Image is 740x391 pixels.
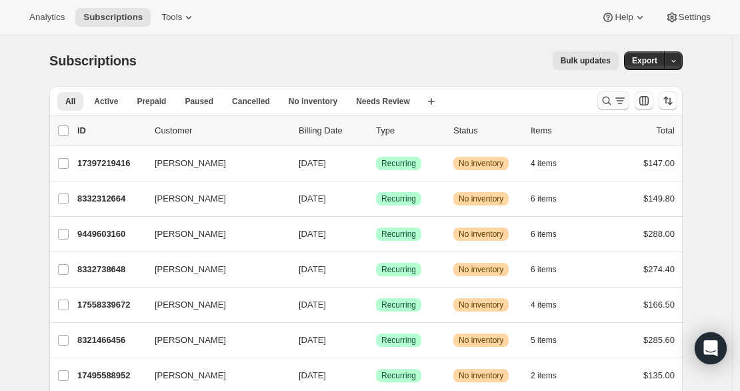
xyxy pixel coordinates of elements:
[299,158,326,168] span: [DATE]
[531,189,571,208] button: 6 items
[153,8,203,27] button: Tools
[453,124,520,137] p: Status
[155,228,226,241] span: [PERSON_NAME]
[77,296,675,314] div: 17558339672[PERSON_NAME][DATE]SuccessRecurringWarningNo inventory4 items$166.50
[155,298,226,312] span: [PERSON_NAME]
[77,124,144,137] p: ID
[531,335,557,346] span: 5 items
[155,263,226,276] span: [PERSON_NAME]
[299,370,326,380] span: [DATE]
[155,369,226,382] span: [PERSON_NAME]
[459,335,503,346] span: No inventory
[77,228,144,241] p: 9449603160
[531,296,571,314] button: 4 items
[155,334,226,347] span: [PERSON_NAME]
[381,300,416,310] span: Recurring
[29,12,65,23] span: Analytics
[77,263,144,276] p: 8332738648
[147,365,280,386] button: [PERSON_NAME]
[65,96,75,107] span: All
[299,300,326,310] span: [DATE]
[561,55,611,66] span: Bulk updates
[185,96,213,107] span: Paused
[643,229,675,239] span: $288.00
[77,225,675,244] div: 9449603160[PERSON_NAME][DATE]SuccessRecurringWarningNo inventory6 items$288.00
[531,260,571,279] button: 6 items
[83,12,143,23] span: Subscriptions
[459,264,503,275] span: No inventory
[147,188,280,210] button: [PERSON_NAME]
[421,92,442,111] button: Create new view
[531,154,571,173] button: 4 items
[137,96,166,107] span: Prepaid
[657,8,719,27] button: Settings
[531,225,571,244] button: 6 items
[531,300,557,310] span: 4 items
[695,332,727,364] div: Open Intercom Messenger
[643,335,675,345] span: $285.60
[21,8,73,27] button: Analytics
[299,335,326,345] span: [DATE]
[147,224,280,245] button: [PERSON_NAME]
[624,51,665,70] button: Export
[459,370,503,381] span: No inventory
[376,124,443,137] div: Type
[155,124,288,137] p: Customer
[531,366,571,385] button: 2 items
[459,300,503,310] span: No inventory
[531,331,571,350] button: 5 items
[615,12,633,23] span: Help
[49,53,137,68] span: Subscriptions
[299,124,365,137] p: Billing Date
[531,124,597,137] div: Items
[531,229,557,240] span: 6 items
[679,12,711,23] span: Settings
[77,369,144,382] p: 17495588952
[299,229,326,239] span: [DATE]
[147,330,280,351] button: [PERSON_NAME]
[381,264,416,275] span: Recurring
[299,264,326,274] span: [DATE]
[459,158,503,169] span: No inventory
[643,193,675,204] span: $149.80
[459,229,503,240] span: No inventory
[643,300,675,310] span: $166.50
[657,124,675,137] p: Total
[659,91,677,110] button: Sort the results
[232,96,270,107] span: Cancelled
[299,193,326,204] span: [DATE]
[356,96,410,107] span: Needs Review
[77,192,144,206] p: 8332312664
[531,264,557,275] span: 6 items
[147,294,280,316] button: [PERSON_NAME]
[381,158,416,169] span: Recurring
[381,370,416,381] span: Recurring
[77,334,144,347] p: 8321466456
[77,157,144,170] p: 17397219416
[77,260,675,279] div: 8332738648[PERSON_NAME][DATE]SuccessRecurringWarningNo inventory6 items$274.40
[531,370,557,381] span: 2 items
[531,193,557,204] span: 6 items
[632,55,657,66] span: Export
[77,331,675,350] div: 8321466456[PERSON_NAME][DATE]SuccessRecurringWarningNo inventory5 items$285.60
[94,96,118,107] span: Active
[161,12,182,23] span: Tools
[381,193,416,204] span: Recurring
[643,370,675,380] span: $135.00
[77,366,675,385] div: 17495588952[PERSON_NAME][DATE]SuccessRecurringWarningNo inventory2 items$135.00
[77,124,675,137] div: IDCustomerBilling DateTypeStatusItemsTotal
[155,157,226,170] span: [PERSON_NAME]
[147,259,280,280] button: [PERSON_NAME]
[381,229,416,240] span: Recurring
[77,298,144,312] p: 17558339672
[77,189,675,208] div: 8332312664[PERSON_NAME][DATE]SuccessRecurringWarningNo inventory6 items$149.80
[289,96,337,107] span: No inventory
[381,335,416,346] span: Recurring
[77,154,675,173] div: 17397219416[PERSON_NAME][DATE]SuccessRecurringWarningNo inventory4 items$147.00
[597,91,629,110] button: Search and filter results
[147,153,280,174] button: [PERSON_NAME]
[75,8,151,27] button: Subscriptions
[643,158,675,168] span: $147.00
[635,91,653,110] button: Customize table column order and visibility
[553,51,619,70] button: Bulk updates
